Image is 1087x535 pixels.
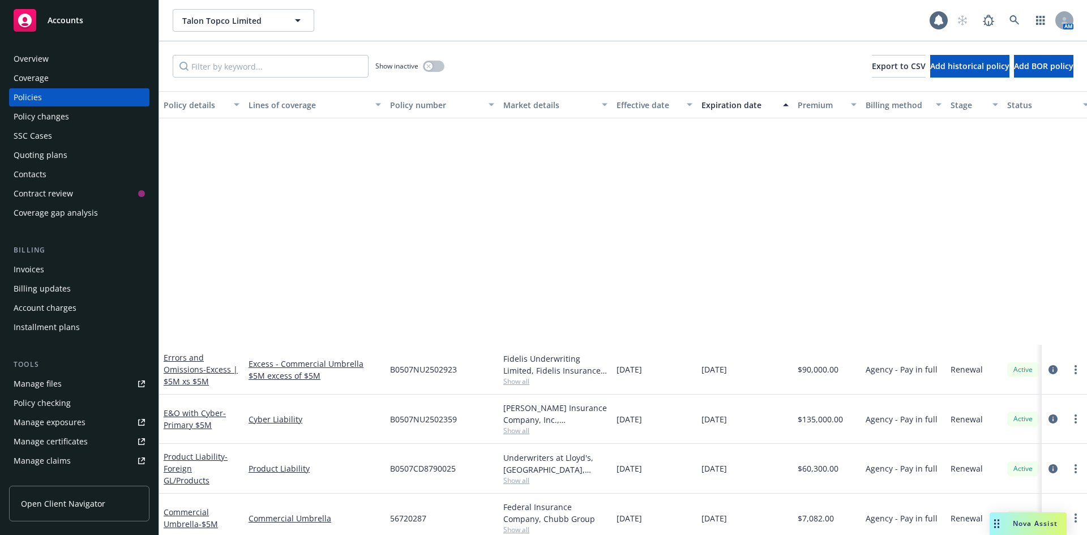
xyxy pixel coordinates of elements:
[1046,462,1060,476] a: circleInformation
[14,260,44,279] div: Invoices
[390,363,457,375] span: B0507NU2502923
[701,363,727,375] span: [DATE]
[1069,412,1082,426] a: more
[990,512,1004,535] div: Drag to move
[199,519,218,529] span: - $5M
[499,91,612,118] button: Market details
[14,394,71,412] div: Policy checking
[14,146,67,164] div: Quoting plans
[866,512,938,524] span: Agency - Pay in full
[1007,99,1076,111] div: Status
[249,99,369,111] div: Lines of coverage
[946,91,1003,118] button: Stage
[9,318,149,336] a: Installment plans
[866,463,938,474] span: Agency - Pay in full
[798,512,834,524] span: $7,082.00
[1012,464,1034,474] span: Active
[9,165,149,183] a: Contacts
[9,452,149,470] a: Manage claims
[9,394,149,412] a: Policy checking
[951,512,983,524] span: Renewal
[1003,9,1026,32] a: Search
[244,91,386,118] button: Lines of coverage
[390,99,482,111] div: Policy number
[798,463,838,474] span: $60,300.00
[9,69,149,87] a: Coverage
[249,463,381,474] a: Product Liability
[697,91,793,118] button: Expiration date
[9,204,149,222] a: Coverage gap analysis
[9,108,149,126] a: Policy changes
[9,471,149,489] a: Manage BORs
[861,91,946,118] button: Billing method
[503,452,607,476] div: Underwriters at Lloyd's, [GEOGRAPHIC_DATA], [PERSON_NAME] of [GEOGRAPHIC_DATA]
[951,413,983,425] span: Renewal
[1069,511,1082,525] a: more
[9,433,149,451] a: Manage certificates
[14,69,49,87] div: Coverage
[164,507,218,529] a: Commercial Umbrella
[9,359,149,370] div: Tools
[14,471,67,489] div: Manage BORs
[9,245,149,256] div: Billing
[164,451,228,486] a: Product Liability
[9,260,149,279] a: Invoices
[1014,61,1073,71] span: Add BOR policy
[9,413,149,431] a: Manage exposures
[375,61,418,71] span: Show inactive
[9,185,149,203] a: Contract review
[9,375,149,393] a: Manage files
[872,55,926,78] button: Export to CSV
[9,146,149,164] a: Quoting plans
[1046,412,1060,426] a: circleInformation
[798,413,843,425] span: $135,000.00
[14,50,49,68] div: Overview
[14,127,52,145] div: SSC Cases
[9,50,149,68] a: Overview
[390,512,426,524] span: 56720287
[617,463,642,474] span: [DATE]
[1012,414,1034,424] span: Active
[21,498,105,510] span: Open Client Navigator
[164,352,238,387] a: Errors and Omissions
[503,476,607,485] span: Show all
[1029,9,1052,32] a: Switch app
[793,91,861,118] button: Premium
[14,280,71,298] div: Billing updates
[249,413,381,425] a: Cyber Liability
[866,363,938,375] span: Agency - Pay in full
[249,512,381,524] a: Commercial Umbrella
[701,463,727,474] span: [DATE]
[951,363,983,375] span: Renewal
[990,512,1067,535] button: Nova Assist
[48,16,83,25] span: Accounts
[1069,363,1082,376] a: more
[1046,363,1060,376] a: circleInformation
[1014,55,1073,78] button: Add BOR policy
[14,108,69,126] div: Policy changes
[14,165,46,183] div: Contacts
[390,413,457,425] span: B0507NU2502359
[390,463,456,474] span: B0507CD8790025
[617,512,642,524] span: [DATE]
[503,501,607,525] div: Federal Insurance Company, Chubb Group
[164,408,226,430] a: E&O with Cyber
[866,413,938,425] span: Agency - Pay in full
[951,9,974,32] a: Start snowing
[930,55,1009,78] button: Add historical policy
[14,204,98,222] div: Coverage gap analysis
[872,61,926,71] span: Export to CSV
[164,99,227,111] div: Policy details
[14,299,76,317] div: Account charges
[951,99,986,111] div: Stage
[9,88,149,106] a: Policies
[9,280,149,298] a: Billing updates
[701,99,776,111] div: Expiration date
[503,99,595,111] div: Market details
[173,55,369,78] input: Filter by keyword...
[173,9,314,32] button: Talon Topco Limited
[798,99,844,111] div: Premium
[612,91,697,118] button: Effective date
[14,88,42,106] div: Policies
[798,363,838,375] span: $90,000.00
